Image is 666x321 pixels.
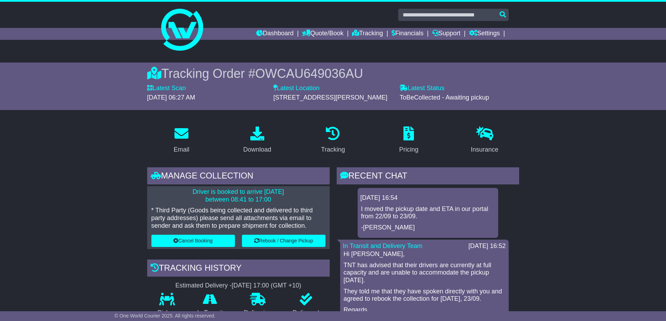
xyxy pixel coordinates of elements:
div: Manage collection [147,167,330,186]
p: In Transit [187,309,234,317]
div: Email [173,145,189,154]
p: Delivering [234,309,282,317]
a: Settings [469,28,500,40]
p: Delivered [282,309,330,317]
p: TNT has advised that their drivers are currently at full capacity and are unable to accommodate t... [344,262,505,284]
a: Support [432,28,460,40]
div: [DATE] 16:52 [468,242,506,250]
a: Tracking [352,28,383,40]
a: Insurance [466,124,503,157]
button: Cancel Booking [151,235,235,247]
p: Hi [PERSON_NAME], [344,250,505,258]
p: They told me that they have spoken directly with you and agreed to rebook the collection for [DAT... [344,288,505,303]
div: [DATE] 17:00 (GMT +10) [232,282,301,290]
a: Download [239,124,276,157]
span: OWCAU649036AU [255,66,363,81]
a: Dashboard [256,28,294,40]
div: RECENT CHAT [337,167,519,186]
div: Tracking [321,145,345,154]
div: Estimated Delivery - [147,282,330,290]
div: Download [243,145,271,154]
p: Pickup [147,309,187,317]
p: Regards, [344,306,505,314]
a: In Transit and Delivery Team [343,242,423,249]
p: * Third Party (Goods being collected and delivered to third party addresses) please send all atta... [151,207,325,229]
a: Pricing [395,124,423,157]
div: Tracking history [147,260,330,278]
label: Latest Status [400,85,444,92]
label: Latest Scan [147,85,186,92]
span: [STREET_ADDRESS][PERSON_NAME] [273,94,387,101]
span: ToBeCollected - Awaiting pickup [400,94,489,101]
div: [DATE] 16:54 [360,194,495,202]
button: Rebook / Change Pickup [242,235,325,247]
div: Insurance [471,145,499,154]
a: Tracking [316,124,349,157]
span: [DATE] 06:27 AM [147,94,195,101]
p: Driver is booked to arrive [DATE] between 08:41 to 17:00 [151,188,325,203]
a: Email [169,124,194,157]
span: © One World Courier 2025. All rights reserved. [115,313,216,319]
p: I moved the pickup date and ETA in our portal from 22/09 to 23/09. [361,205,495,220]
a: Quote/Book [302,28,343,40]
div: Pricing [399,145,418,154]
label: Latest Location [273,85,320,92]
div: Tracking Order # [147,66,519,81]
p: -[PERSON_NAME] [361,224,495,232]
a: Financials [392,28,423,40]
